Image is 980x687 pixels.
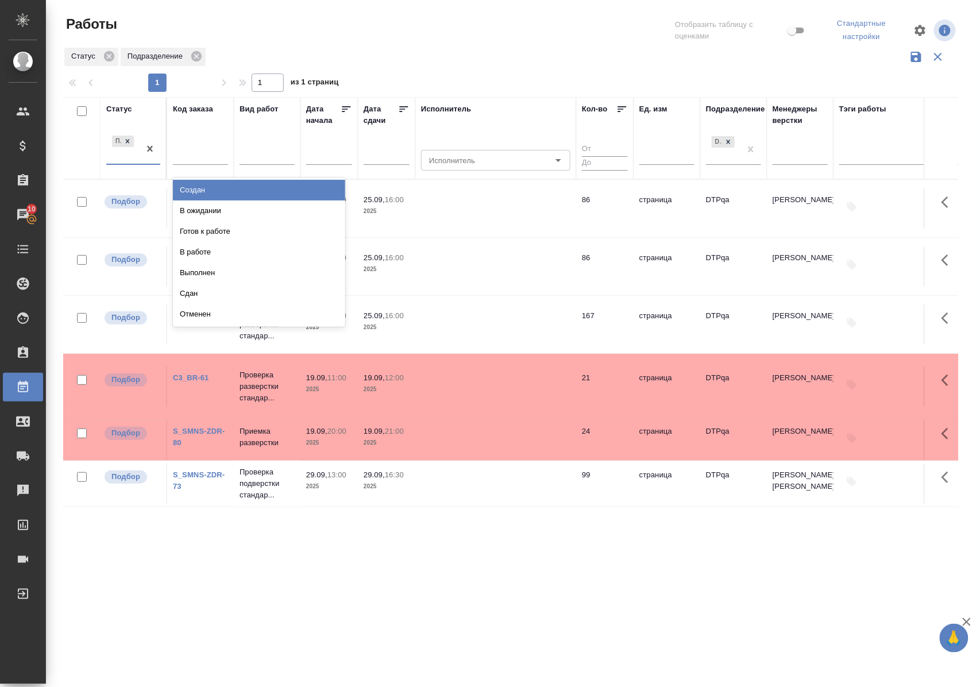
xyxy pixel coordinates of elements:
[839,194,865,219] button: Добавить тэги
[103,426,160,441] div: Можно подбирать исполнителей
[173,470,225,491] a: S_SMNS-ZDR-73
[639,103,668,115] div: Ед. изм
[306,470,327,479] p: 29.09,
[173,304,345,325] div: Отменен
[327,427,346,435] p: 20:00
[103,252,160,268] div: Можно подбирать исполнителей
[306,427,327,435] p: 19.09,
[103,310,160,326] div: Можно подбирать исполнителей
[106,103,132,115] div: Статус
[634,464,700,504] td: страница
[364,311,385,320] p: 25.09,
[927,46,949,68] button: Сбросить фильтры
[306,384,352,395] p: 2025
[240,426,295,449] p: Приемка разверстки
[364,481,410,492] p: 2025
[935,420,962,447] button: Здесь прячутся важные кнопки
[576,420,634,460] td: 24
[111,427,140,439] p: Подбор
[385,470,404,479] p: 16:30
[364,264,410,275] p: 2025
[173,242,345,263] div: В работе
[364,195,385,204] p: 25.09,
[576,464,634,504] td: 99
[634,246,700,287] td: страница
[103,372,160,388] div: Можно подбирать исполнителей
[935,246,962,274] button: Здесь прячутся важные кнопки
[71,51,99,62] p: Статус
[839,103,886,115] div: Тэги работы
[905,46,927,68] button: Сохранить фильтры
[327,373,346,382] p: 11:00
[364,427,385,435] p: 19.09,
[364,437,410,449] p: 2025
[935,366,962,394] button: Здесь прячутся важные кнопки
[839,469,865,495] button: Добавить тэги
[240,369,295,404] p: Проверка разверстки стандар...
[634,366,700,407] td: страница
[111,196,140,207] p: Подбор
[103,194,160,210] div: Можно подбирать исполнителей
[711,135,736,149] div: DTPqa
[700,188,767,229] td: DTPqa
[576,304,634,345] td: 167
[773,469,828,492] p: [PERSON_NAME], [PERSON_NAME]
[306,373,327,382] p: 19.09,
[773,372,828,384] p: [PERSON_NAME]
[817,15,906,46] div: split button
[839,252,865,277] button: Добавить тэги
[773,194,828,206] p: [PERSON_NAME]
[3,200,43,229] a: 10
[935,188,962,216] button: Здесь прячутся важные кнопки
[64,48,118,66] div: Статус
[385,373,404,382] p: 12:00
[773,426,828,437] p: [PERSON_NAME]
[128,51,187,62] p: Подразделение
[839,372,865,397] button: Добавить тэги
[773,310,828,322] p: [PERSON_NAME]
[906,17,934,44] span: Настроить таблицу
[111,471,140,483] p: Подбор
[634,304,700,345] td: страница
[582,103,608,115] div: Кол-во
[634,420,700,460] td: страница
[550,152,566,168] button: Open
[706,103,765,115] div: Подразделение
[576,188,634,229] td: 86
[364,103,398,126] div: Дата сдачи
[306,437,352,449] p: 2025
[327,470,346,479] p: 13:00
[364,206,410,217] p: 2025
[240,466,295,501] p: Проверка подверстки стандар...
[385,253,404,262] p: 16:00
[173,221,345,242] div: Готов к работе
[582,142,628,157] input: От
[700,464,767,504] td: DTPqa
[173,373,209,382] a: C3_BR-61
[112,136,121,148] div: Подбор
[839,426,865,451] button: Добавить тэги
[111,374,140,385] p: Подбор
[576,366,634,407] td: 21
[173,263,345,283] div: Выполнен
[700,420,767,460] td: DTPqa
[773,103,828,126] div: Менеджеры верстки
[364,253,385,262] p: 25.09,
[582,156,628,171] input: До
[675,19,785,42] span: Отобразить таблицу с оценками
[773,252,828,264] p: [PERSON_NAME]
[306,103,341,126] div: Дата начала
[700,246,767,287] td: DTPqa
[240,103,279,115] div: Вид работ
[21,203,43,215] span: 10
[421,103,472,115] div: Исполнитель
[940,624,969,653] button: 🙏
[121,48,206,66] div: Подразделение
[385,427,404,435] p: 21:00
[839,310,865,335] button: Добавить тэги
[173,180,345,200] div: Создан
[934,20,958,41] span: Посмотреть информацию
[364,322,410,333] p: 2025
[935,304,962,332] button: Здесь прячутся важные кнопки
[364,384,410,395] p: 2025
